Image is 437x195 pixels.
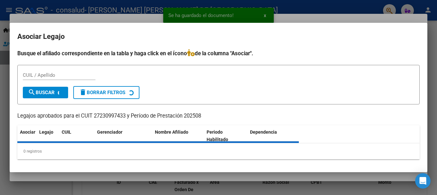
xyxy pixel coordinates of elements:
datatable-header-cell: Dependencia [247,125,299,146]
span: Asociar [20,129,35,135]
span: Legajo [39,129,53,135]
div: 0 registros [17,143,420,159]
span: Nombre Afiliado [155,129,188,135]
datatable-header-cell: Legajo [37,125,59,146]
datatable-header-cell: CUIL [59,125,94,146]
button: Borrar Filtros [73,86,139,99]
span: Borrar Filtros [79,90,125,95]
h2: Asociar Legajo [17,31,420,43]
button: Buscar [23,87,68,98]
span: Buscar [28,90,55,95]
datatable-header-cell: Asociar [17,125,37,146]
p: Legajos aprobados para el CUIT 27230997433 y Período de Prestación 202508 [17,112,420,120]
datatable-header-cell: Periodo Habilitado [204,125,247,146]
span: Gerenciador [97,129,122,135]
datatable-header-cell: Nombre Afiliado [152,125,204,146]
mat-icon: search [28,88,36,96]
div: Open Intercom Messenger [415,173,431,189]
h4: Busque el afiliado correspondiente en la tabla y haga click en el ícono de la columna "Asociar". [17,49,420,58]
span: CUIL [62,129,71,135]
span: Periodo Habilitado [207,129,228,142]
datatable-header-cell: Gerenciador [94,125,152,146]
mat-icon: delete [79,88,87,96]
span: Dependencia [250,129,277,135]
